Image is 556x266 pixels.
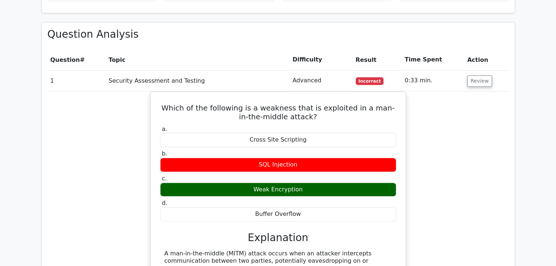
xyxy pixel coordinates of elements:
[162,175,167,182] span: c.
[162,150,167,157] span: b.
[50,56,80,63] span: Question
[290,70,352,91] td: Advanced
[402,70,464,91] td: 0:33 min.
[159,104,397,121] h5: Which of the following is a weakness that is exploited in a man-in-the-middle attack?
[356,77,384,85] span: Incorrect
[162,125,167,132] span: a.
[48,28,509,41] h3: Question Analysis
[464,49,509,70] th: Action
[160,183,396,197] div: Weak Encryption
[106,49,290,70] th: Topic
[160,207,396,221] div: Buffer Overflow
[160,158,396,172] div: SQL Injection
[467,75,492,87] button: Review
[162,199,167,206] span: d.
[160,133,396,147] div: Cross Site Scripting
[48,49,106,70] th: #
[353,49,402,70] th: Result
[48,70,106,91] td: 1
[402,49,464,70] th: Time Spent
[106,70,290,91] td: Security Assessment and Testing
[290,49,352,70] th: Difficulty
[164,232,392,244] h3: Explanation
